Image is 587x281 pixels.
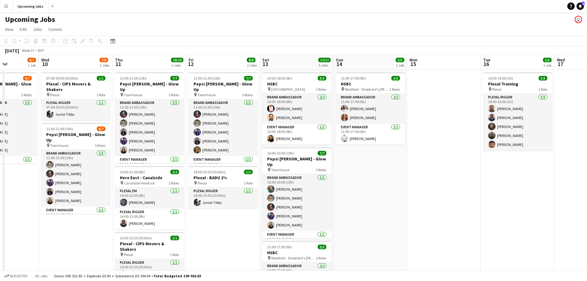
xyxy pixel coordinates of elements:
[10,274,28,278] span: Budgeted
[198,181,207,185] span: Plexal
[95,143,105,148] span: 3 Roles
[100,58,108,62] span: 7/8
[153,274,201,278] span: Total Budgeted £99 916.83
[3,273,29,279] button: Budgeted
[23,76,32,81] span: 6/7
[345,87,389,92] span: Westfield - Shepherd's [PERSON_NAME]
[336,124,405,145] app-card-role: Event Manager1/111:00-17:00 (6h)[PERSON_NAME]
[189,57,194,63] span: Fri
[41,123,110,214] app-job-card: 11:00-21:00 (10h)6/7Pepsi [PERSON_NAME] - Glow Up Townhouse3 RolesBrand Ambassador5/511:00-21:00 ...
[336,57,343,63] span: Sun
[483,72,552,151] app-job-card: 14:00-15:00 (1h)5/5Plexal Training Plexal1 RolePlexal Rigger5/514:00-15:00 (1h)[PERSON_NAME][PERS...
[41,72,110,120] app-job-card: 07:00-09:30 (2h30m)1/1Plexal - CIPS Movers & Shakers Plexal1 RolePlexal Rigger1/107:00-09:30 (2h3...
[115,259,184,280] app-card-role: Plexal Rigger1/120:00-22:30 (2h30m)Junior Tibby
[262,147,331,238] app-job-card: 10:00-20:00 (10h)7/7Pepsi [PERSON_NAME] - Glow Up Townhouse3 RolesBrand Ambassador5/510:00-20:00 ...
[262,250,331,255] h3: HSBC
[267,151,294,155] span: 10:00-20:00 (10h)
[316,256,326,260] span: 2 Roles
[543,58,552,62] span: 5/5
[318,76,326,81] span: 3/3
[115,81,184,92] h3: Pepsi [PERSON_NAME] - Glow Up
[115,166,184,229] app-job-card: 14:00-22:00 (8h)2/2Here East - Canalside Canalside HereEast2 RolesPlexal EM1/114:00-22:00 (8h)[PE...
[115,232,184,280] app-job-card: 20:00-22:30 (2h30m)1/1Plexal - CIPS Movers & Shakers Plexal1 RolePlexal Rigger1/120:00-22:30 (2h3...
[115,156,184,177] app-card-role: Event Manager1/111:00-21:00 (10h)
[40,60,49,68] span: 10
[262,94,331,124] app-card-role: Brand Ambassador2/210:00-18:00 (8h)[PERSON_NAME][PERSON_NAME]
[33,27,42,32] span: Jobs
[20,48,36,53] span: Week 37
[409,60,418,68] span: 15
[5,48,19,54] div: [DATE]
[189,72,258,163] div: 11:00-21:00 (10h)7/7Pepsi [PERSON_NAME] - Glow Up Townhouse3 RolesBrand Ambassador5/511:00-21:00 ...
[262,57,269,63] span: Sat
[41,81,110,92] h3: Plexal - CIPS Movers & Shakers
[391,76,400,81] span: 3/3
[41,99,110,120] app-card-role: Plexal Rigger1/107:00-09:30 (2h30m)Junior Tibby
[267,76,292,81] span: 10:00-18:00 (8h)
[189,166,258,209] app-job-card: 18:00-20:30 (2h30m)1/1Plexal - BADU 2% Plexal1 RolePlexal Rigger1/118:00-20:30 (2h30m)Junior Tibby
[316,87,326,92] span: 2 Roles
[267,245,292,249] span: 11:00-17:00 (6h)
[341,76,366,81] span: 11:00-17:00 (6h)
[50,93,59,97] span: Plexal
[336,72,405,145] app-job-card: 11:00-17:00 (6h)3/3HSBC Westfield - Shepherd's [PERSON_NAME]2 RolesBrand Ambassador2/211:00-17:00...
[120,76,147,81] span: 11:00-21:00 (10h)
[271,167,289,172] span: Townhouse
[336,81,405,87] h3: HSBC
[41,57,49,63] span: Wed
[194,170,226,174] span: 18:00-20:30 (2h30m)
[262,72,331,145] app-job-card: 10:00-18:00 (8h)3/3HSBC [GEOGRAPHIC_DATA]2 RolesBrand Ambassador2/210:00-18:00 (8h)[PERSON_NAME][...
[114,60,123,68] span: 11
[115,72,184,163] app-job-card: 11:00-21:00 (10h)7/7Pepsi [PERSON_NAME] - Glow Up Townhouse3 RolesBrand Ambassador5/511:00-21:00 ...
[261,60,269,68] span: 13
[262,124,331,145] app-card-role: Event Manager1/110:00-18:00 (8h)[PERSON_NAME]
[189,156,258,177] app-card-role: Event Manager1/111:00-21:00 (10h)
[124,93,142,97] span: Townhouse
[556,60,565,68] span: 17
[120,236,152,240] span: 20:00-22:30 (2h30m)
[271,87,305,92] span: [GEOGRAPHIC_DATA]
[41,150,110,207] app-card-role: Brand Ambassador5/511:00-21:00 (10h)[PERSON_NAME][PERSON_NAME][PERSON_NAME][PERSON_NAME][PERSON_N...
[20,27,27,32] span: Edit
[120,170,145,174] span: 14:00-22:00 (8h)
[582,2,585,6] span: 2
[262,81,331,87] h3: HSBC
[271,256,316,260] span: Westfield - Shepherd's [PERSON_NAME]
[189,188,258,209] app-card-role: Plexal Rigger1/118:00-20:30 (2h30m)Junior Tibby
[242,93,253,97] span: 3 Roles
[97,76,105,81] span: 1/1
[5,15,55,24] h1: Upcoming Jobs
[198,93,216,97] span: Townhouse
[483,81,552,87] h3: Plexal Training
[2,25,16,33] a: View
[318,58,331,62] span: 17/17
[396,58,404,62] span: 3/3
[170,252,179,257] span: 1 Role
[410,57,418,63] span: Mon
[115,57,123,63] span: Thu
[170,236,179,240] span: 1/1
[189,175,258,180] h3: Plexal - BADU 2%
[41,132,110,143] h3: Pepsi [PERSON_NAME] - Glow Up
[21,93,32,97] span: 3 Roles
[124,181,155,185] span: Canalside HereEast
[169,93,179,97] span: 3 Roles
[244,76,253,81] span: 7/7
[319,63,330,68] div: 5 Jobs
[171,58,183,62] span: 10/10
[170,76,179,81] span: 7/7
[115,209,184,229] app-card-role: Plexal Rigger1/114:00-22:00 (8h)[PERSON_NAME]
[483,94,552,151] app-card-role: Plexal Rigger5/514:00-15:00 (1h)[PERSON_NAME][PERSON_NAME][PERSON_NAME][PERSON_NAME][PERSON_NAME]
[492,87,501,92] span: Plexal
[31,25,45,33] a: Jobs
[115,175,184,180] h3: Here East - Canalside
